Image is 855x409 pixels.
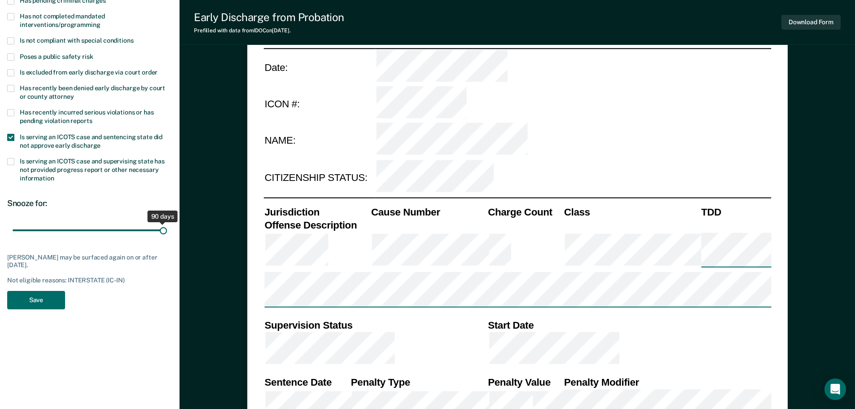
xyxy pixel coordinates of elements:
span: Is not compliant with special conditions [20,37,133,44]
td: Date: [263,48,375,85]
th: TDD [700,206,771,219]
button: Download Form [781,15,841,30]
th: Class [563,206,700,219]
button: Save [7,291,65,309]
th: Penalty Value [487,376,563,389]
div: Not eligible reasons: INTERSTATE (IC-IN) [7,277,172,284]
div: Prefilled with data from IDOC on [DATE] . [194,27,344,34]
th: Penalty Type [350,376,487,389]
div: 90 days [148,211,178,222]
div: [PERSON_NAME] may be surfaced again on or after [DATE]. [7,254,172,269]
th: Start Date [487,319,771,332]
div: Snooze for: [7,198,172,208]
th: Supervision Status [263,319,487,332]
th: Penalty Modifier [563,376,771,389]
span: Has recently incurred serious violations or has pending violation reports [20,109,153,124]
span: Has not completed mandated interventions/programming [20,13,105,28]
th: Offense Description [263,219,370,232]
th: Cause Number [370,206,487,219]
th: Jurisdiction [263,206,370,219]
span: Is excluded from early discharge via court order [20,69,158,76]
td: ICON #: [263,85,375,122]
th: Charge Count [487,206,563,219]
span: Is serving an ICOTS case and sentencing state did not approve early discharge [20,133,162,149]
td: NAME: [263,122,375,159]
span: Has recently been denied early discharge by court or county attorney [20,84,165,100]
th: Sentence Date [263,376,350,389]
div: Early Discharge from Probation [194,11,344,24]
td: CITIZENSHIP STATUS: [263,159,375,196]
div: Open Intercom Messenger [824,378,846,400]
span: Is serving an ICOTS case and supervising state has not provided progress report or other necessar... [20,158,165,182]
span: Poses a public safety risk [20,53,93,60]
